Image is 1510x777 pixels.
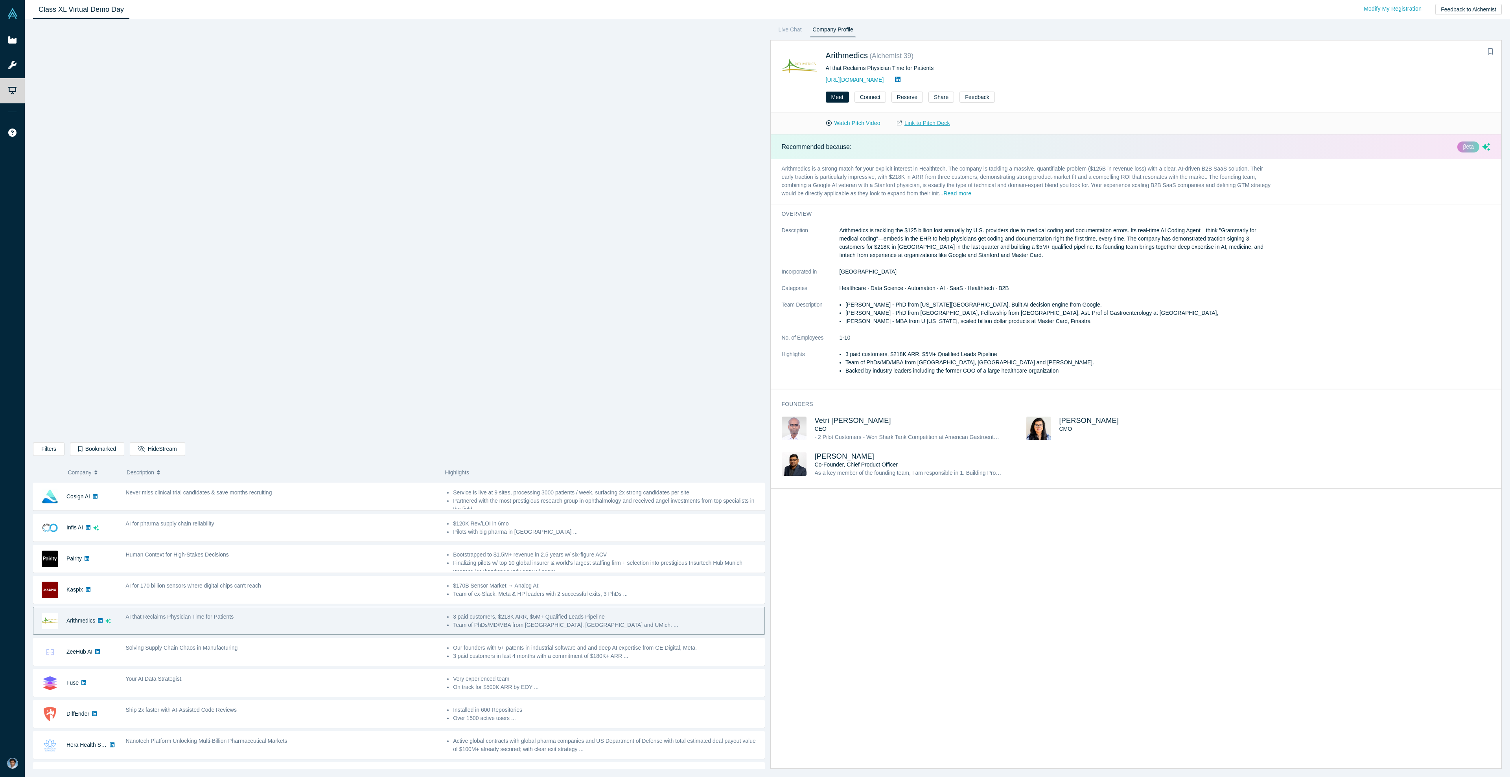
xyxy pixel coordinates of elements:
a: Cosign AI [66,493,90,500]
li: Team of ex-Slack, Meta & HP leaders with 2 successful exits, 3 PhDs ... [453,590,760,598]
li: Installed in 600 Repositories [453,706,760,714]
span: As a key member of the founding team, I am responsible in 1. Building Product roadmap and MVP 2. ... [815,470,1345,476]
button: Watch Pitch Video [818,116,889,130]
span: Ship 2x faster with AI-Assisted Code Reviews [126,707,237,713]
p: [PERSON_NAME] - PhD from [US_STATE][GEOGRAPHIC_DATA], Built AI decision engine from Google, [845,301,1271,309]
a: Class XL Virtual Demo Day [33,0,129,19]
span: Arithmedics [826,51,868,60]
span: Description [127,464,154,481]
button: Feedback to Alchemist [1435,4,1502,15]
small: ( Alchemist 39 ) [869,52,913,60]
li: $123k MRR (209 paying customers, real revenue) [453,768,760,776]
button: Bookmarked [70,442,124,456]
img: Infis AI's Logo [42,520,58,536]
dt: Description [782,226,840,268]
img: Vetri Venthan Elango's Profile Image [782,417,807,440]
span: Vetri [PERSON_NAME] [815,417,891,424]
a: Live Chat [776,25,805,37]
span: Healthcare · Data Science · Automation · AI · SaaS · Healthtech · B2B [840,285,1009,291]
span: Solving Supply Chain Chaos in Manufacturing [126,645,238,651]
a: DiffEnder [66,711,89,717]
a: Hera Health Solutions [66,742,120,748]
dt: Categories [782,284,840,301]
img: Arithmedics's Logo [42,613,58,629]
img: Cosign AI's Logo [42,489,58,505]
dd: [GEOGRAPHIC_DATA] [840,268,1271,276]
li: Team of PhDs/MD/MBA from [GEOGRAPHIC_DATA], [GEOGRAPHIC_DATA] and [PERSON_NAME]. [845,358,1271,367]
li: Service is live at 9 sites, processing 3000 patients / week, surfacing 2x strong candidates per site [453,489,760,497]
iframe: Alchemist Class XL Demo Day: Vault [33,26,764,436]
button: Bookmark [1485,46,1496,57]
li: 3 paid customers, $218K ARR, $5M+ Qualified Leads Pipeline [453,613,760,621]
span: AI for 170 billion sensors where digital chips can't reach [126,582,261,589]
a: ZeeHub AI [66,648,92,655]
span: Human Context for High-Stakes Decisions [126,551,229,558]
button: Filters [33,442,64,456]
li: On track for $500K ARR by EOY ... [453,683,760,691]
span: Company [68,464,92,481]
h3: overview [782,210,1260,218]
li: $120K Rev/LOI in 6mo [453,520,760,528]
li: Partnered with the most prestigious research group in ophthalmology and received angel investment... [453,497,760,513]
img: Kaspix's Logo [42,582,58,598]
span: Never miss clinical trial candidates & save months recruiting [126,489,272,496]
button: Description [127,464,437,481]
img: Alchemist Vault Logo [7,8,18,19]
li: Pilots with big pharma in [GEOGRAPHIC_DATA] ... [453,528,760,536]
svg: dsa ai sparkles [93,525,99,531]
a: Company Profile [810,25,856,37]
p: Recommended because: [782,142,852,152]
button: Feedback [959,92,994,103]
li: Over 1500 active users ... [453,714,760,722]
img: Hera Health Solutions's Logo [42,737,58,753]
button: Meet [826,92,849,103]
img: Arithmedics's Logo [782,49,818,85]
span: Highlights [445,469,469,476]
a: Link to Pitch Deck [889,116,958,130]
li: Very experienced team [453,675,760,683]
h3: Founders [782,400,1260,408]
img: ZeeHub AI's Logo [42,644,58,660]
span: CEO [815,426,827,432]
button: Company [68,464,119,481]
li: Backed by industry leaders including the former COO of a large healthcare organization [845,367,1271,375]
img: Renumathy Dhanasekaran's Profile Image [1026,417,1051,440]
a: [URL][DOMAIN_NAME] [826,77,884,83]
li: Active global contracts with global pharma companies and US Department of Defense with total esti... [453,737,760,753]
a: Fuse [66,680,79,686]
img: Pairity's Logo [42,551,58,567]
div: βeta [1457,141,1479,152]
a: Pairity [66,555,82,562]
span: Your AI Data Strategist. [126,676,183,682]
p: Arithmedics is tackling the $125 billion lost annually by U.S. providers due to medical coding an... [840,226,1271,259]
svg: dsa ai sparkles [105,618,111,624]
button: Reserve [891,92,923,103]
button: Connect [854,92,886,103]
button: Share [928,92,954,103]
p: [PERSON_NAME] - MBA from U [US_STATE], scaled billion dollar products at Master Card, Finastra [845,317,1271,325]
a: [PERSON_NAME] [815,452,875,460]
div: AI that Reclaims Physician Time for Patients [826,64,1088,72]
a: [PERSON_NAME] [1059,417,1119,424]
li: Finalizing pilots w/ top 10 global insurer & world's largest staffing firm + selection into prest... [453,559,760,575]
li: $170B Sensor Market → Analog AI; [453,582,760,590]
dt: Team Description [782,301,840,334]
li: Team of PhDs/MD/MBA from [GEOGRAPHIC_DATA], [GEOGRAPHIC_DATA] and UMich. ... [453,621,760,629]
span: Co-Founder, Chief Product Officer [815,461,898,468]
dt: No. of Employees [782,334,840,350]
dd: 1-10 [840,334,1271,342]
li: Bootstrapped to $1.5M+ revenue in 2.5 years w/ six-figure ACV [453,551,760,559]
a: Kaspix [66,586,83,593]
svg: dsa ai sparkles [1482,143,1490,151]
span: AI for pharma supply chain reliability [126,520,214,527]
p: [PERSON_NAME] - PhD from [GEOGRAPHIC_DATA], Fellowship from [GEOGRAPHIC_DATA], Ast. Prof of Gastr... [845,309,1271,317]
img: Fuse's Logo [42,675,58,691]
li: 3 paid customers in last 4 months with a commitment of $180K+ ARR ... [453,652,760,660]
img: Venu Appana's Profile Image [782,452,807,476]
a: Modify My Registration [1355,2,1430,16]
img: Gnani Palanikumar's Account [7,758,18,769]
span: AI-native OS For Hospitality [126,769,194,775]
a: Infis AI [66,524,83,531]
